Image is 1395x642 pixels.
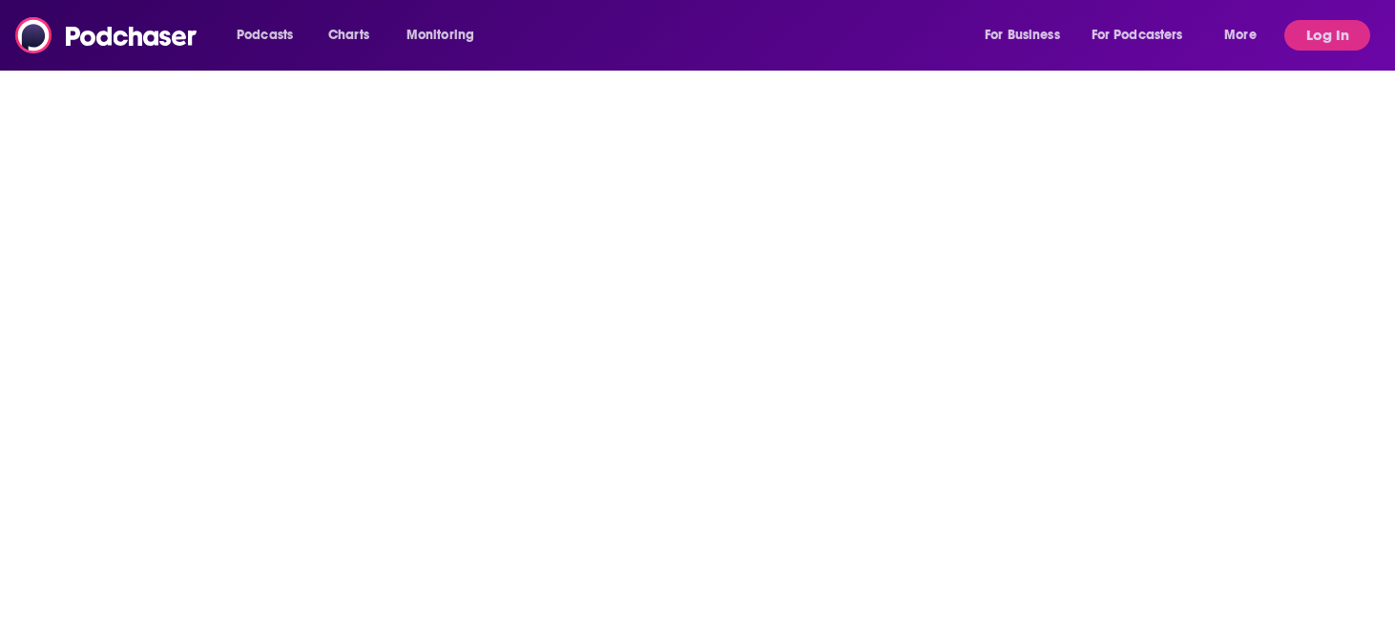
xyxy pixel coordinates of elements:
img: Podchaser - Follow, Share and Rate Podcasts [15,17,198,53]
button: Log In [1284,20,1370,51]
span: Podcasts [237,22,293,49]
span: Monitoring [406,22,474,49]
button: open menu [1079,20,1211,51]
button: open menu [223,20,318,51]
button: open menu [1211,20,1280,51]
button: open menu [971,20,1084,51]
span: More [1224,22,1257,49]
a: Charts [316,20,381,51]
button: open menu [393,20,499,51]
span: For Podcasters [1092,22,1183,49]
span: For Business [985,22,1060,49]
span: Charts [328,22,369,49]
